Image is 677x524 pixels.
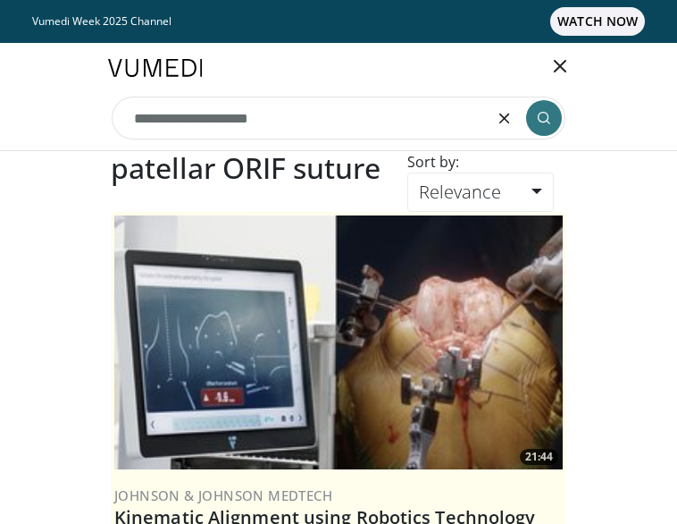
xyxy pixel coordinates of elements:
a: 21:44 [114,216,563,469]
div: Sort by: [394,151,472,173]
input: Search topics, interventions [112,97,565,139]
span: 21:44 [520,449,558,465]
img: 85482610-0380-4aae-aa4a-4a9be0c1a4f1.300x170_q85_crop-smart_upscale.jpg [114,216,563,469]
img: VuMedi Logo [108,59,203,77]
span: Relevance [419,180,501,204]
a: Johnson & Johnson MedTech [114,486,332,504]
a: Relevance [407,173,554,212]
span: WATCH NOW [550,7,645,36]
h2: patellar ORIF suture [111,151,380,185]
a: Vumedi Week 2025 ChannelWATCH NOW [32,7,645,36]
